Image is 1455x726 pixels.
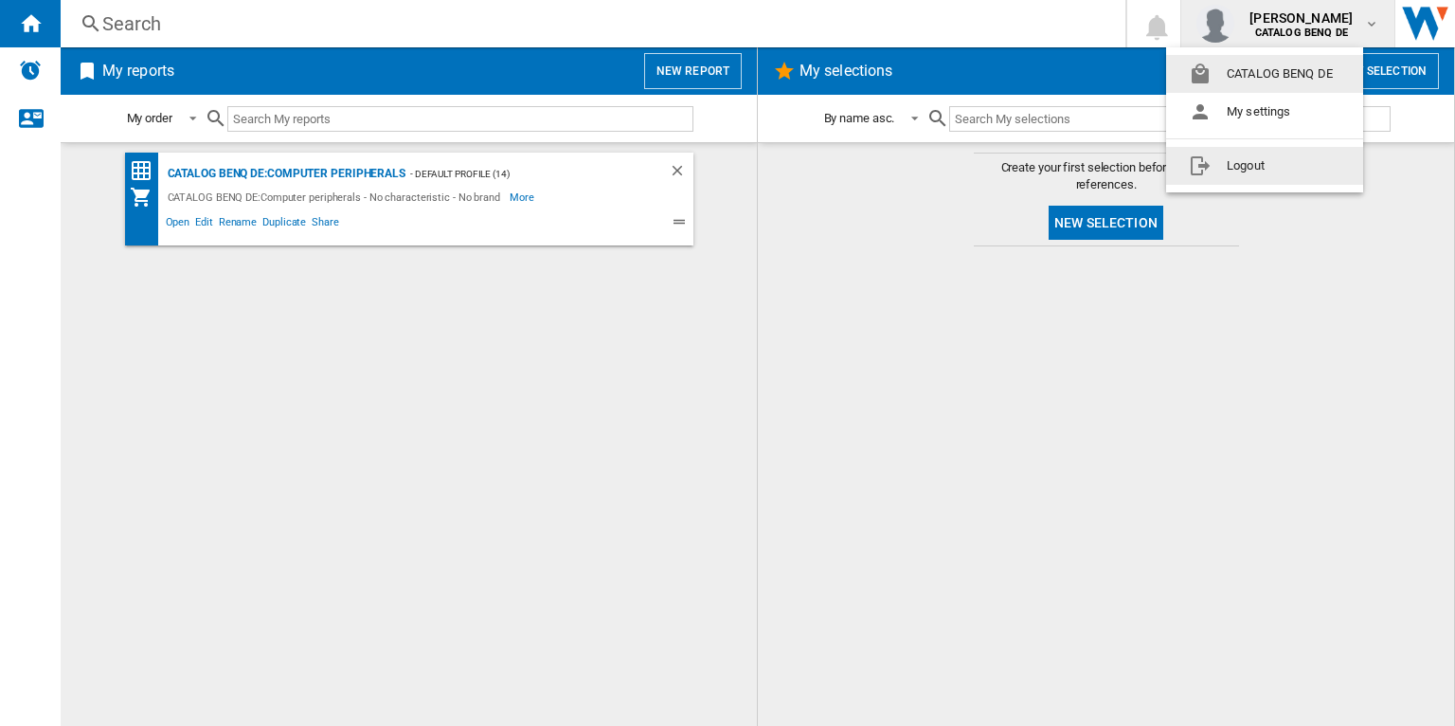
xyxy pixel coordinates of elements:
button: My settings [1166,93,1363,131]
button: Logout [1166,147,1363,185]
button: CATALOG BENQ DE [1166,55,1363,93]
